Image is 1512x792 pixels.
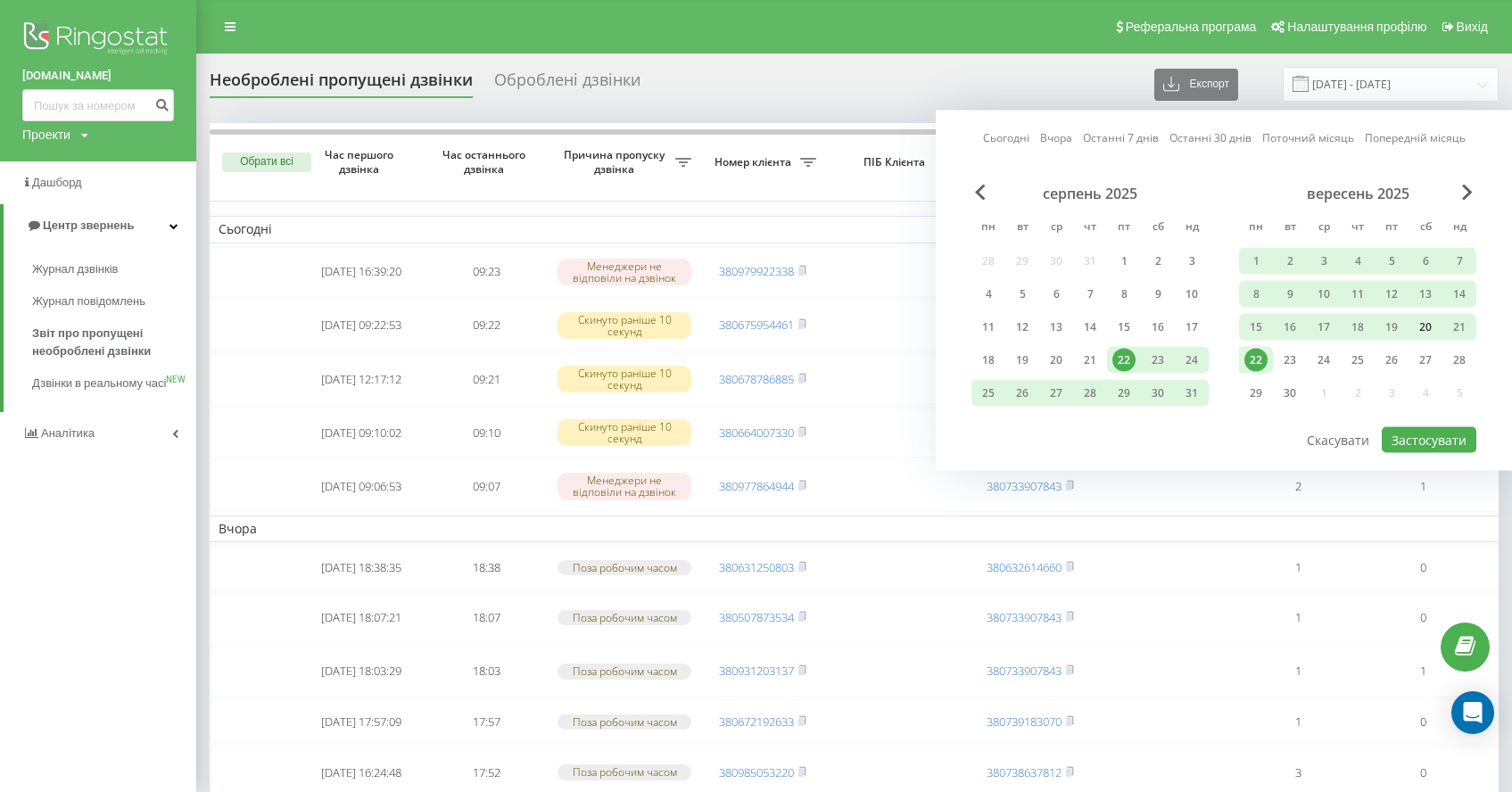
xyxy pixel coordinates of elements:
[1141,248,1175,275] div: сб 2 серп 2025 р.
[1409,248,1442,275] div: сб 6 вер 2025 р.
[1297,427,1379,453] button: Скасувати
[1039,380,1073,407] div: ср 27 серп 2025 р.
[719,371,794,387] a: 380678786885
[32,176,82,189] span: Дашборд
[1273,347,1307,374] div: вт 23 вер 2025 р.
[1380,316,1403,339] div: 19
[424,247,549,297] td: 09:23
[971,347,1005,374] div: пн 18 серп 2025 р.
[1146,316,1169,339] div: 16
[1141,314,1175,341] div: сб 16 серп 2025 р.
[299,546,424,590] td: [DATE] 18:38:35
[32,375,166,392] span: Дзвінки в реальному часі
[1244,283,1268,306] div: 8
[1235,461,1360,511] td: 2
[1344,215,1371,242] abbr: четвер
[1278,349,1301,372] div: 23
[1180,349,1203,372] div: 24
[1169,129,1252,146] a: Останні 30 днів
[1043,215,1070,242] abbr: середа
[1039,347,1073,374] div: ср 20 серп 2025 р.
[1341,347,1375,374] div: чт 25 вер 2025 р.
[1107,281,1141,308] div: пт 8 серп 2025 р.
[1412,215,1439,242] abbr: субота
[558,148,675,176] span: Причина пропуску дзвінка
[494,70,640,98] div: Оброблені дзвінки
[1146,250,1169,273] div: 2
[1126,20,1257,34] span: Реферальна програма
[1341,281,1375,308] div: чт 11 вер 2025 р.
[43,219,134,232] span: Центр звернень
[987,609,1062,625] a: 380733907843
[22,89,174,121] input: Пошук за номером
[424,461,549,511] td: 09:07
[1409,281,1442,308] div: сб 13 вер 2025 р.
[1414,250,1437,273] div: 6
[1457,20,1488,34] span: Вихід
[971,380,1005,407] div: пн 25 серп 2025 р.
[299,461,424,511] td: [DATE] 09:06:53
[1409,347,1442,374] div: сб 27 вер 2025 р.
[1011,382,1034,405] div: 26
[1045,283,1068,306] div: 6
[1312,316,1335,339] div: 17
[840,155,953,169] span: ПІБ Клієнта
[719,263,794,279] a: 380979922338
[1341,248,1375,275] div: чт 4 вер 2025 р.
[1360,546,1485,590] td: 0
[1244,316,1268,339] div: 15
[1380,283,1403,306] div: 12
[424,408,549,458] td: 09:10
[1180,283,1203,306] div: 10
[1112,316,1136,339] div: 15
[1244,382,1268,405] div: 29
[1346,250,1369,273] div: 4
[32,318,196,367] a: Звіт про пропущені необроблені дзвінки
[983,129,1029,146] a: Сьогодні
[1045,316,1068,339] div: 13
[1307,281,1341,308] div: ср 10 вер 2025 р.
[1341,314,1375,341] div: чт 18 вер 2025 р.
[1312,250,1335,273] div: 3
[32,325,187,360] span: Звіт про пропущені необроблені дзвінки
[1239,347,1273,374] div: пн 22 вер 2025 р.
[977,316,1000,339] div: 11
[1448,349,1471,372] div: 28
[438,148,534,176] span: Час останнього дзвінка
[987,663,1062,679] a: 380733907843
[424,593,549,643] td: 18:07
[1414,316,1437,339] div: 20
[1307,347,1341,374] div: ср 24 вер 2025 р.
[558,714,691,730] div: Поза робочим часом
[1005,314,1039,341] div: вт 12 серп 2025 р.
[1239,248,1273,275] div: пн 1 вер 2025 р.
[1107,347,1141,374] div: пт 22 серп 2025 р.
[1414,349,1437,372] div: 27
[22,67,174,85] a: [DOMAIN_NAME]
[1378,215,1405,242] abbr: п’ятниця
[1073,314,1107,341] div: чт 14 серп 2025 р.
[558,259,691,285] div: Менеджери не відповіли на дзвінок
[558,366,691,392] div: Скинуто раніше 10 секунд
[1448,250,1471,273] div: 7
[1310,215,1337,242] abbr: середа
[22,18,174,62] img: Ringostat logo
[313,148,409,176] span: Час першого дзвінка
[1375,248,1409,275] div: пт 5 вер 2025 р.
[1112,250,1136,273] div: 1
[1180,316,1203,339] div: 17
[4,204,196,247] a: Центр звернень
[1307,248,1341,275] div: ср 3 вер 2025 р.
[1273,314,1307,341] div: вт 16 вер 2025 р.
[1040,129,1072,146] a: Вчора
[1451,691,1494,734] div: Open Intercom Messenger
[1078,316,1102,339] div: 14
[1146,382,1169,405] div: 30
[987,714,1062,730] a: 380739183070
[222,153,311,172] button: Обрати всі
[1039,314,1073,341] div: ср 13 серп 2025 р.
[977,349,1000,372] div: 18
[1273,248,1307,275] div: вт 2 вер 2025 р.
[1107,380,1141,407] div: пт 29 серп 2025 р.
[424,354,549,404] td: 09:21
